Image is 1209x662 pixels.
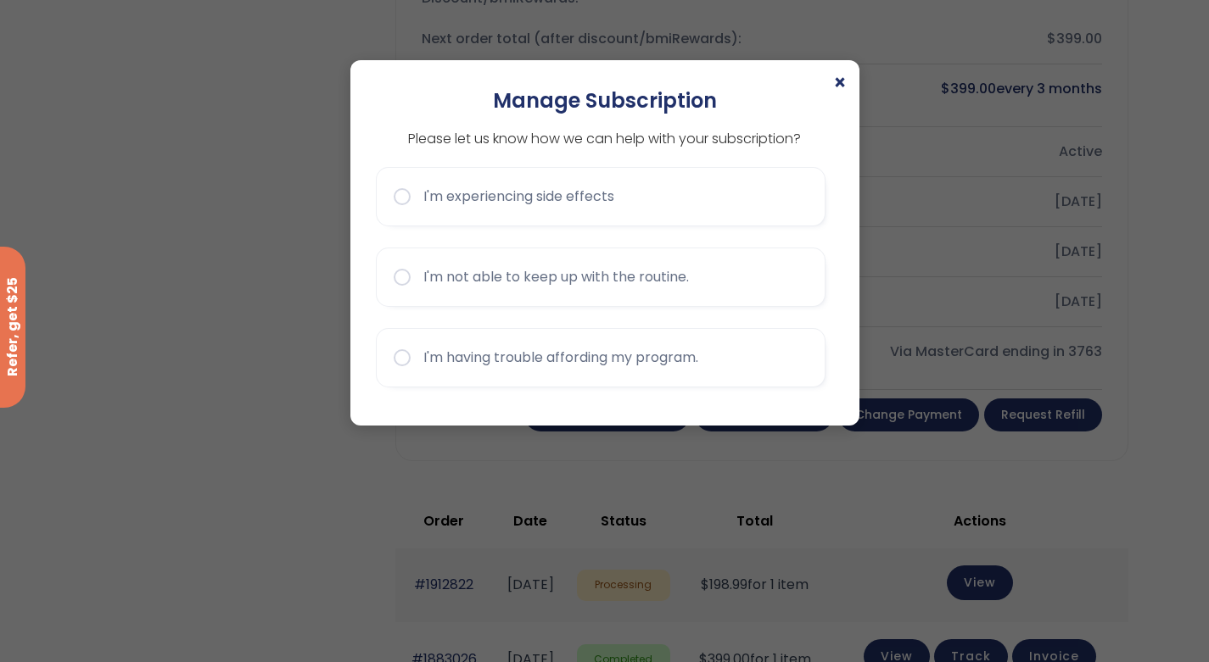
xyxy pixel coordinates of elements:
[376,328,826,387] button: I'm having trouble affording my program.
[376,248,826,307] button: I'm not able to keep up with the routine.
[376,128,834,150] p: Please let us know how we can help with your subscription?
[833,73,847,93] span: ×
[376,167,826,226] button: I'm experiencing side effects
[376,86,834,115] h2: Manage Subscription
